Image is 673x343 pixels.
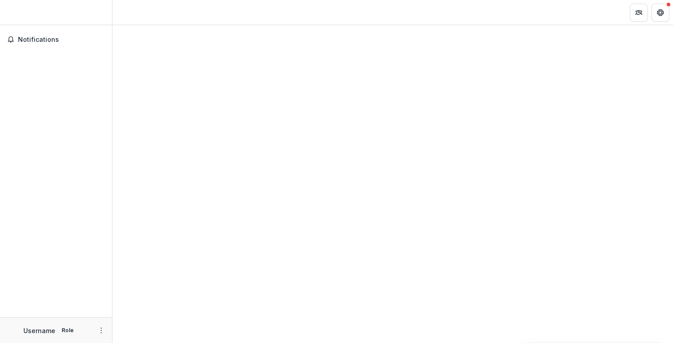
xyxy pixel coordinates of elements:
[4,32,108,47] button: Notifications
[651,4,669,22] button: Get Help
[59,326,76,334] p: Role
[18,36,105,44] span: Notifications
[96,325,107,336] button: More
[23,326,55,335] p: Username
[630,4,648,22] button: Partners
